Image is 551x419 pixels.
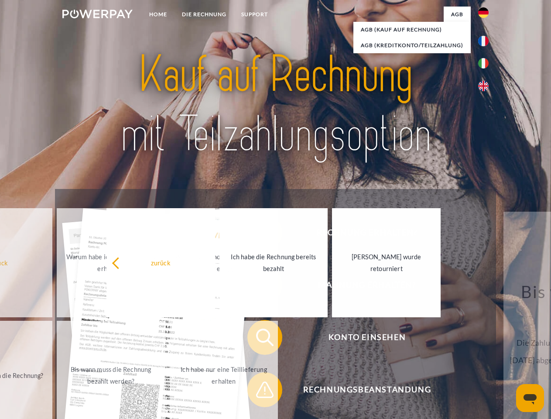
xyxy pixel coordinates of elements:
[175,7,234,22] a: DIE RECHNUNG
[112,257,210,268] div: zurück
[478,81,489,91] img: en
[478,58,489,69] img: it
[62,251,160,275] div: Warum habe ich eine Rechnung erhalten?
[247,320,474,355] button: Konto einsehen
[83,42,468,167] img: title-powerpay_de.svg
[247,372,474,407] button: Rechnungsbeanstandung
[353,22,471,38] a: AGB (Kauf auf Rechnung)
[353,38,471,53] a: AGB (Kreditkonto/Teilzahlung)
[225,251,323,275] div: Ich habe die Rechnung bereits bezahlt
[142,7,175,22] a: Home
[337,251,435,275] div: [PERSON_NAME] wurde retourniert
[260,372,474,407] span: Rechnungsbeanstandung
[260,320,474,355] span: Konto einsehen
[62,364,160,387] div: Bis wann muss die Rechnung bezahlt werden?
[444,7,471,22] a: agb
[516,384,544,412] iframe: Schaltfläche zum Öffnen des Messaging-Fensters
[175,364,273,387] div: Ich habe nur eine Teillieferung erhalten
[478,36,489,46] img: fr
[62,10,133,18] img: logo-powerpay-white.svg
[234,7,275,22] a: SUPPORT
[478,7,489,18] img: de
